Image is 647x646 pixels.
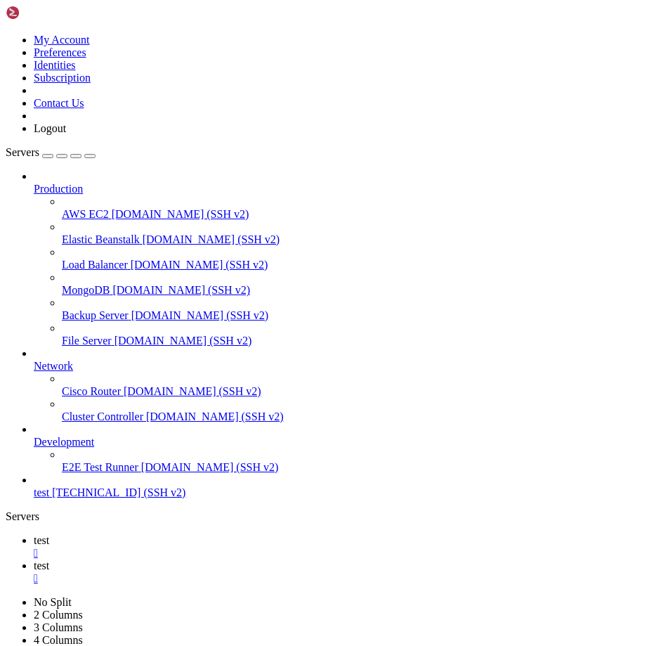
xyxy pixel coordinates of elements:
[154,388,159,400] div: (25, 32)
[62,385,121,397] span: Cisco Router
[6,388,464,400] x-row: root@srv894936:~/empire#
[17,304,39,316] span: hack
[34,122,66,134] a: Logout
[141,461,279,473] span: [DOMAIN_NAME] (SSH v2)
[34,423,641,474] li: Development
[131,309,269,321] span: [DOMAIN_NAME] (SSH v2)
[6,6,464,18] x-row: Welcome to Ubuntu 25.04 (GNU/Linux 6.14.0-27-generic x86_64)
[62,297,641,322] li: Backup Server [DOMAIN_NAME] (SSH v2)
[34,547,641,560] a: 
[62,284,641,297] a: MongoDB [DOMAIN_NAME] (SSH v2)
[34,534,49,546] span: test
[143,233,280,245] span: [DOMAIN_NAME] (SSH v2)
[34,183,83,195] span: Production
[34,621,83,633] a: 3 Columns
[34,436,641,448] a: Development
[34,596,72,608] a: No Split
[416,328,584,340] span: nginx_backup_1756706991.tar.gz
[62,398,641,423] li: Cluster Controller [DOMAIN_NAME] (SSH v2)
[399,376,461,387] span: information
[62,373,641,398] li: Cisco Router [DOMAIN_NAME] (SSH v2)
[34,572,641,585] a: 
[62,335,641,347] a: File Server [DOMAIN_NAME] (SSH v2)
[6,364,464,376] x-row: root@srv894936:~/empire# ls
[34,560,49,571] span: test
[135,316,202,328] span: nginx-backup
[34,170,641,347] li: Production
[34,34,90,46] a: My Account
[135,340,405,351] span: nginx-sites-available-backup-2025-09-01_05:56:18
[6,101,464,113] x-row: System load: 0.07 Processes: 133
[6,125,464,137] x-row: Memory usage: 31% IPv4 address for eth0: [TECHNICAL_ID]
[62,322,641,347] li: File Server [DOMAIN_NAME] (SSH v2)
[62,221,641,246] li: Elastic Beanstalk [DOMAIN_NAME] (SSH v2)
[62,284,110,296] span: MongoDB
[6,173,464,185] x-row: just raised the bar for easy, resilient and secure K8s cluster deployment.
[6,376,464,388] x-row: 1 app.py dict.json history.json requirements.txt shorts.json translate.py translator.py
[11,376,73,387] span: __pycache__
[34,486,49,498] span: test
[6,233,464,245] x-row: To see these additional updates run: apt list --upgradable
[62,259,641,271] a: Load Balancer [DOMAIN_NAME] (SSH v2)
[62,448,641,474] li: E2E Test Runner [DOMAIN_NAME] (SSH v2)
[360,304,618,316] span: nginx-sites-enabled-backup-2025-09-01_05:56:18
[62,385,641,398] a: Cisco Router [DOMAIN_NAME] (SSH v2)
[73,328,84,340] span: ln
[62,461,641,474] a: E2E Test Runner [DOMAIN_NAME] (SSH v2)
[6,53,464,65] x-row: * Support: [URL][DOMAIN_NAME]
[62,461,138,473] span: E2E Test Runner
[6,113,464,125] x-row: Usage of /: 9.9% of 95.85GB Users logged in: 1
[34,72,91,84] a: Subscription
[62,208,109,220] span: AWS EC2
[34,609,83,621] a: 2 Columns
[34,634,83,646] a: 4 Columns
[79,304,135,316] span: nfc_wallet
[62,246,641,271] li: Load Balancer [DOMAIN_NAME] (SSH v2)
[34,560,641,585] a: test
[34,183,641,195] a: Production
[6,197,464,209] x-row: [URL][DOMAIN_NAME]
[62,208,641,221] a: AWS EC2 [DOMAIN_NAME] (SSH v2)
[73,316,96,328] span: hash
[62,309,129,321] span: Backup Server
[6,328,62,340] span: crypto-web
[62,411,641,423] a: Cluster Controller [DOMAIN_NAME] (SSH v2)
[6,510,641,523] div: Servers
[6,292,464,304] x-row: root@srv894936:~# ls
[377,376,388,387] span: id
[6,30,464,41] x-row: * Documentation: [URL][DOMAIN_NAME]
[6,269,464,280] x-row: *** System restart required ***
[34,534,641,560] a: test
[73,340,124,351] span: minecraft
[34,97,84,109] a: Contact Us
[6,6,86,20] img: Shellngn
[146,411,284,422] span: [DOMAIN_NAME] (SSH v2)
[131,259,268,271] span: [DOMAIN_NAME] (SSH v2)
[112,208,249,220] span: [DOMAIN_NAME] (SSH v2)
[62,411,143,422] span: Cluster Controller
[112,284,250,296] span: [DOMAIN_NAME] (SSH v2)
[34,436,94,448] span: Development
[6,146,96,158] a: Servers
[6,146,39,158] span: Servers
[34,46,86,58] a: Preferences
[6,137,464,149] x-row: Swap usage: 0% IPv6 address for eth0: [TECHNICAL_ID]
[62,271,641,297] li: MongoDB [DOMAIN_NAME] (SSH v2)
[34,360,73,372] span: Network
[52,486,185,498] span: [TECHNICAL_ID] (SSH v2)
[34,360,641,373] a: Network
[62,233,641,246] a: Elastic Beanstalk [DOMAIN_NAME] (SSH v2)
[62,259,128,271] span: Load Balancer
[6,304,464,316] x-row: To
[6,221,464,233] x-row: 8 updates can be applied immediately.
[62,195,641,221] li: AWS EC2 [DOMAIN_NAME] (SSH v2)
[62,335,112,347] span: File Server
[6,280,464,292] x-row: Last login: [DATE] from [TECHNICAL_ID]
[6,41,464,53] x-row: * Management: [URL][DOMAIN_NAME]
[6,161,464,173] x-row: * Strictly confined Kubernetes makes edge and IoT secure. Learn how MicroK8s
[34,474,641,499] li: test [TECHNICAL_ID] (SSH v2)
[34,59,76,71] a: Identities
[34,486,641,499] a: test [TECHNICAL_ID] (SSH v2)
